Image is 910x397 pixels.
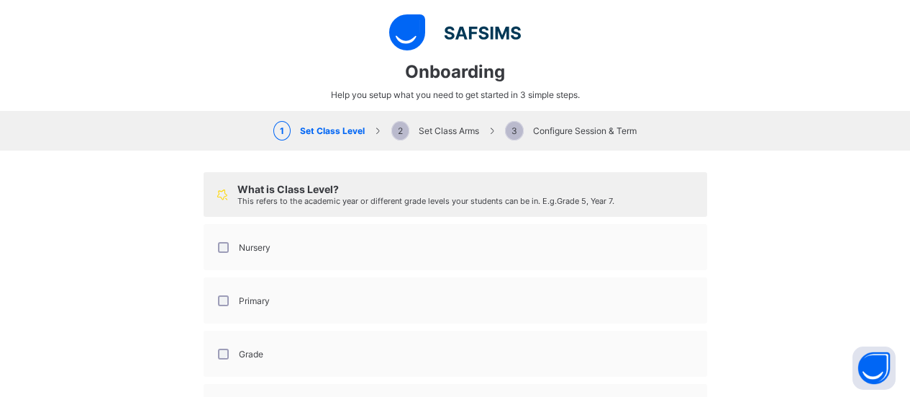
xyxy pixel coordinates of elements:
[239,349,263,360] label: Grade
[331,89,580,100] span: Help you setup what you need to get started in 3 simple steps.
[391,125,479,136] span: Set Class Arms
[239,295,270,306] label: Primary
[405,61,505,82] span: Onboarding
[389,14,521,50] img: logo
[505,125,637,136] span: Configure Session & Term
[237,183,339,195] span: What is Class Level?
[273,121,291,140] span: 1
[273,125,365,136] span: Set Class Level
[237,196,614,206] span: This refers to the academic year or different grade levels your students can be in. E.g. Grade 5,...
[852,347,896,390] button: Open asap
[239,242,270,253] label: Nursery
[391,121,409,140] span: 2
[505,121,524,140] span: 3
